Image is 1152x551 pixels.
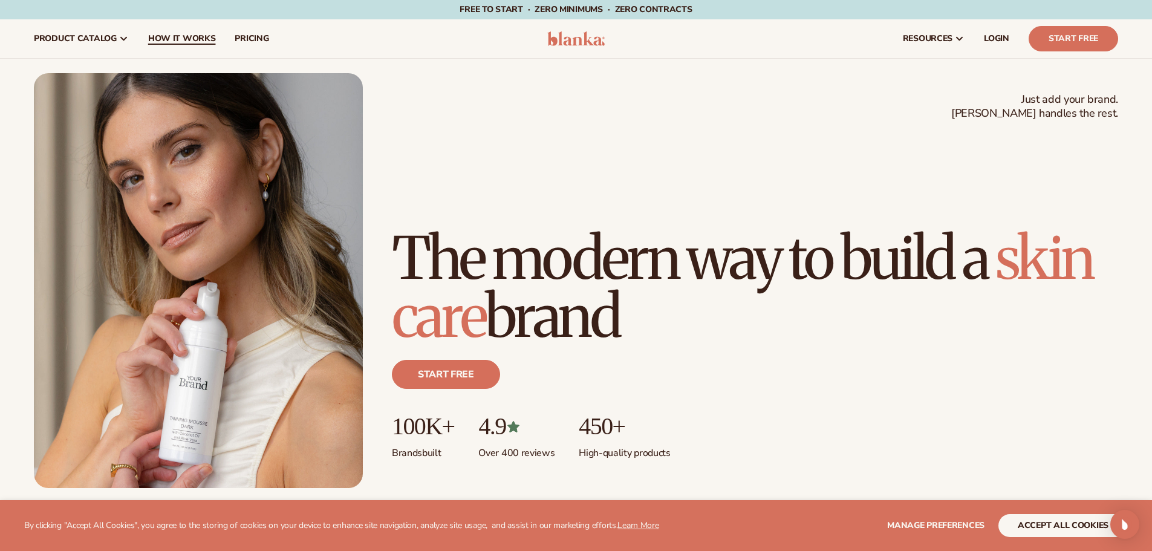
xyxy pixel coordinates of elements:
span: Just add your brand. [PERSON_NAME] handles the rest. [951,93,1118,121]
span: product catalog [34,34,117,44]
a: Start free [392,360,500,389]
span: Manage preferences [887,520,984,531]
span: How It Works [148,34,216,44]
p: High-quality products [579,440,670,460]
span: skin care [392,222,1093,353]
p: Brands built [392,440,454,460]
button: accept all cookies [998,514,1128,537]
a: How It Works [138,19,226,58]
a: LOGIN [974,19,1019,58]
a: product catalog [24,19,138,58]
div: Open Intercom Messenger [1110,510,1139,539]
a: resources [893,19,974,58]
button: Manage preferences [887,514,984,537]
span: LOGIN [984,34,1009,44]
span: Free to start · ZERO minimums · ZERO contracts [460,4,692,15]
img: Female holding tanning mousse. [34,73,363,488]
h1: The modern way to build a brand [392,229,1118,345]
span: resources [903,34,952,44]
a: Learn More [617,520,659,531]
img: logo [547,31,605,46]
p: Over 400 reviews [478,440,555,460]
p: 100K+ [392,413,454,440]
p: 4.9 [478,413,555,440]
span: pricing [235,34,268,44]
p: By clicking "Accept All Cookies", you agree to the storing of cookies on your device to enhance s... [24,521,659,531]
p: 450+ [579,413,670,440]
a: Start Free [1029,26,1118,51]
a: pricing [225,19,278,58]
